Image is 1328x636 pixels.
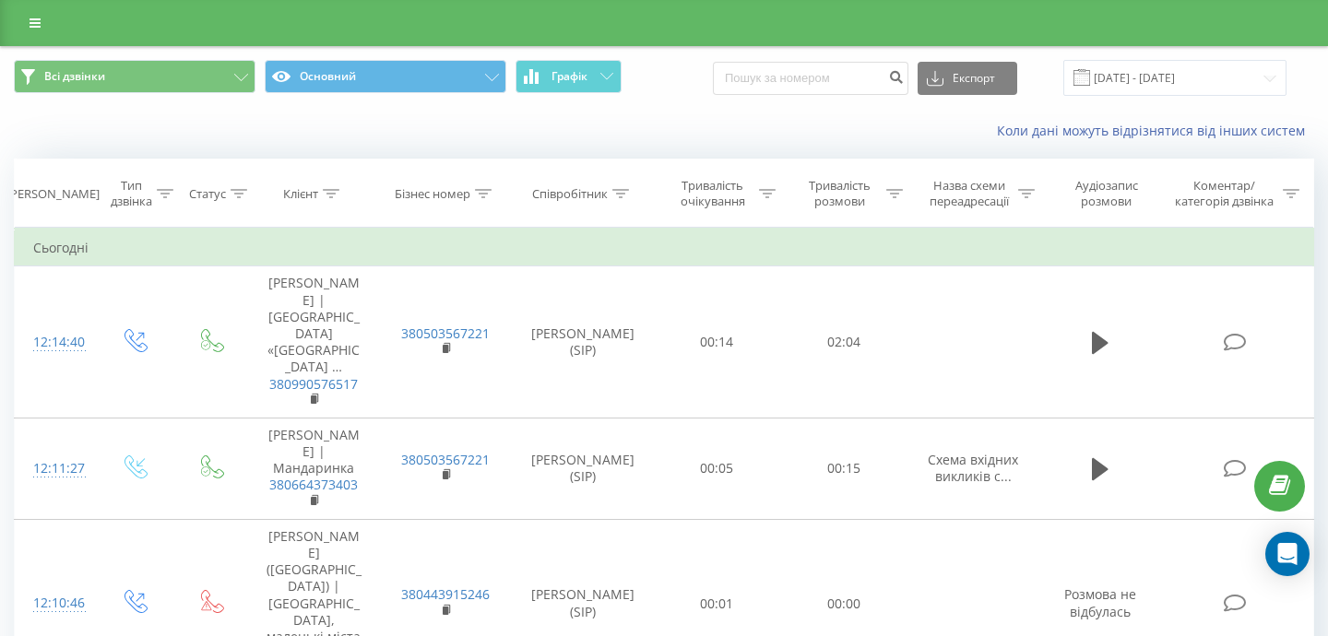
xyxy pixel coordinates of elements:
td: [PERSON_NAME] | Мандаринка [248,418,380,519]
td: Сьогодні [15,230,1314,266]
button: Основний [265,60,506,93]
div: 12:10:46 [33,585,77,621]
td: [PERSON_NAME] (SIP) [512,418,654,519]
div: [PERSON_NAME] [6,186,100,202]
button: Графік [516,60,622,93]
button: Експорт [918,62,1017,95]
span: Графік [551,70,587,83]
a: 380443915246 [401,585,490,603]
td: 02:04 [780,266,907,418]
div: Тривалість очікування [670,178,755,209]
div: 12:14:40 [33,324,77,360]
td: [PERSON_NAME] | [GEOGRAPHIC_DATA] «[GEOGRAPHIC_DATA] … [248,266,380,418]
div: Назва схеми переадресації [924,178,1014,209]
div: Аудіозапис розмови [1056,178,1156,209]
a: 380664373403 [269,476,358,493]
span: Розмова не відбулась [1064,585,1136,619]
td: 00:15 [780,418,907,519]
div: Бізнес номер [395,186,470,202]
span: Всі дзвінки [44,69,105,84]
input: Пошук за номером [713,62,908,95]
span: Схема вхідних викликів с... [928,451,1018,485]
div: Співробітник [532,186,608,202]
a: 380990576517 [269,375,358,393]
a: 380503567221 [401,451,490,468]
div: Тривалість розмови [797,178,882,209]
div: 12:11:27 [33,451,77,487]
td: 00:05 [654,418,781,519]
button: Всі дзвінки [14,60,255,93]
td: 00:14 [654,266,781,418]
div: Тип дзвінка [111,178,152,209]
a: 380503567221 [401,324,490,342]
td: [PERSON_NAME] (SIP) [512,266,654,418]
a: Коли дані можуть відрізнятися вiд інших систем [997,122,1314,139]
div: Статус [189,186,226,202]
div: Open Intercom Messenger [1265,532,1310,576]
div: Клієнт [283,186,318,202]
div: Коментар/категорія дзвінка [1170,178,1278,209]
